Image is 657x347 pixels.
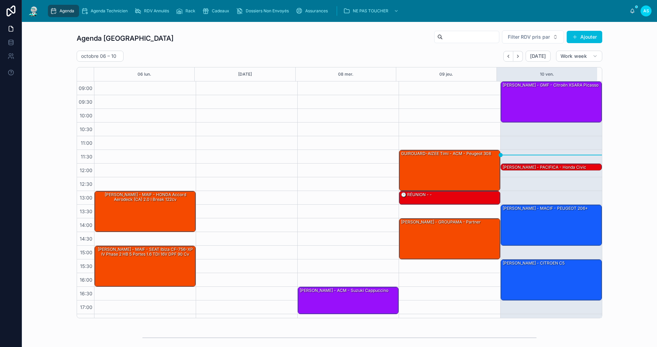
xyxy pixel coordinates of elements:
span: 15:00 [78,249,94,255]
div: 🕒 RÉUNION - - [399,191,500,204]
span: Dossiers Non Envoyés [246,8,289,14]
div: [PERSON_NAME] - PACIFICA - honda civic [501,164,602,171]
span: Rack [185,8,195,14]
a: Dossiers Non Envoyés [234,5,294,17]
span: 16:00 [78,277,94,283]
span: 09:30 [77,99,94,105]
div: [PERSON_NAME] - CITROEN C5 [501,260,602,300]
button: 06 lun. [138,67,151,81]
a: Agenda [48,5,79,17]
button: Next [513,51,523,62]
span: 14:30 [78,236,94,242]
div: [PERSON_NAME] - ACM - suzuki cappuccino [299,287,389,294]
span: Agenda Technicien [91,8,128,14]
span: AS [643,8,649,14]
span: 16:30 [78,291,94,296]
button: [DATE] [238,67,252,81]
div: [PERSON_NAME] - PACIFICA - honda civic [502,164,587,170]
button: Back [503,51,513,62]
div: [PERSON_NAME] - MAIF - SEAT Ibiza CF-756-XP IV Phase 2 HB 5 Portes 1.6 TDI 16V DPF 90 cv [96,246,195,258]
a: Rack [174,5,200,17]
div: [PERSON_NAME] - MAIF - HONDA Accord Aerodeck (CA) 2.0 i Break 122cv [96,192,195,203]
span: [DATE] [530,53,546,59]
div: [PERSON_NAME] - MACIF - PEUGEOT 206+ [502,205,589,211]
div: scrollable content [45,3,630,18]
div: [PERSON_NAME] - ACM - suzuki cappuccino [298,287,399,314]
div: GUIROUARD-AIZEE Timi - ACM - Peugeot 308 [400,151,492,157]
span: 09:00 [77,85,94,91]
span: 15:30 [78,263,94,269]
h1: Agenda [GEOGRAPHIC_DATA] [77,34,173,43]
img: App logo [27,5,40,16]
div: GUIROUARD-AIZEE Timi - ACM - Peugeot 308 [399,150,500,191]
div: [PERSON_NAME] - GROUPAMA - Partner [400,219,481,225]
a: NE PAS TOUCHER [341,5,402,17]
span: 14:00 [78,222,94,228]
span: Cadeaux [212,8,229,14]
span: 12:00 [78,167,94,173]
div: [PERSON_NAME] - MACIF - PEUGEOT 206+ [501,205,602,245]
span: 10:00 [78,113,94,118]
span: 13:00 [78,195,94,201]
button: [DATE] [526,51,551,62]
div: [PERSON_NAME] - CITROEN C5 [502,260,565,266]
span: 17:00 [78,304,94,310]
a: Assurances [294,5,333,17]
button: Select Button [502,30,564,43]
div: [PERSON_NAME] - MAIF - SEAT Ibiza CF-756-XP IV Phase 2 HB 5 Portes 1.6 TDI 16V DPF 90 cv [95,246,195,286]
span: 13:30 [78,208,94,214]
span: 12:30 [78,181,94,187]
button: 10 ven. [540,67,554,81]
h2: octobre 06 – 10 [81,53,116,60]
span: Agenda [60,8,74,14]
span: RDV Annulés [144,8,169,14]
div: [PERSON_NAME] - GMF - Citroën XSARA Picasso [502,82,599,88]
span: 11:00 [79,140,94,146]
button: Work week [556,51,602,62]
button: 09 jeu. [439,67,453,81]
a: RDV Annulés [132,5,174,17]
button: 08 mer. [338,67,353,81]
div: 🕒 RÉUNION - - [400,192,433,198]
span: Filter RDV pris par [508,34,550,40]
span: 17:30 [78,318,94,324]
span: 11:30 [79,154,94,159]
div: [PERSON_NAME] - MAIF - HONDA Accord Aerodeck (CA) 2.0 i Break 122cv [95,191,195,232]
a: Agenda Technicien [79,5,132,17]
span: Work week [561,53,587,59]
a: Cadeaux [200,5,234,17]
div: [PERSON_NAME] - GMF - Citroën XSARA Picasso [501,82,602,122]
span: Assurances [305,8,328,14]
div: [PERSON_NAME] - GROUPAMA - Partner [399,219,500,259]
span: 10:30 [78,126,94,132]
span: NE PAS TOUCHER [353,8,388,14]
button: Ajouter [567,31,602,43]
